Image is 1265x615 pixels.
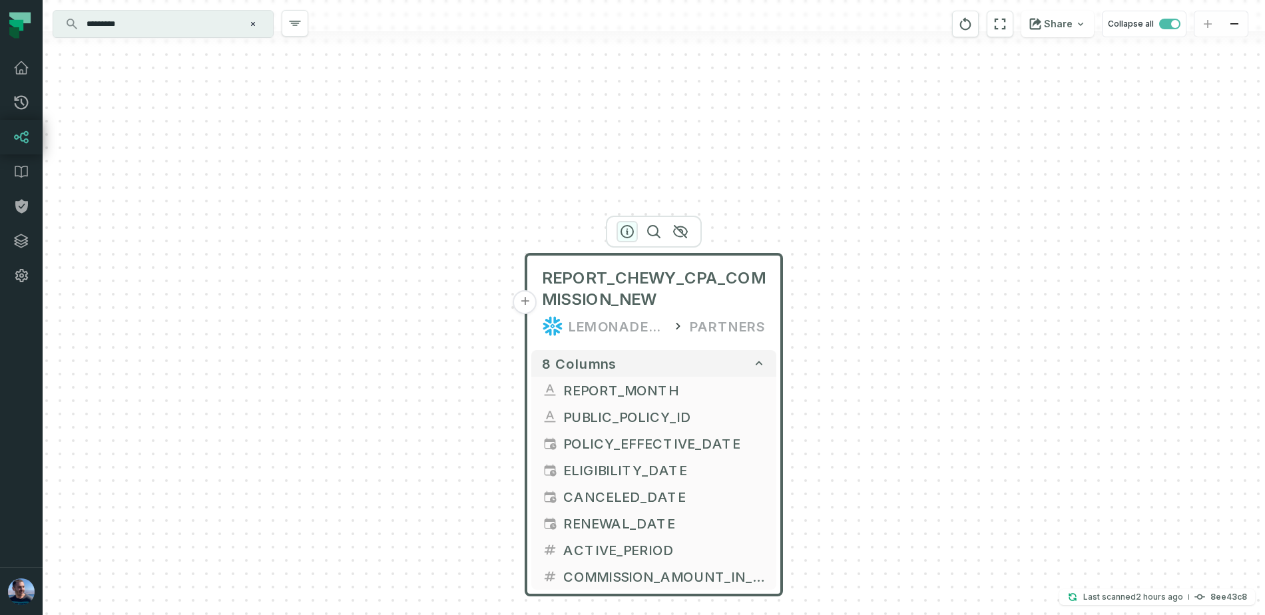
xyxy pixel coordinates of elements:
[531,430,776,457] button: POLICY_EFFECTIVE_DATE
[542,462,558,478] span: date
[8,578,35,605] img: avatar of Tal Kurnas
[531,377,776,403] button: REPORT_MONTH
[531,483,776,510] button: CANCELED_DATE
[563,460,766,480] span: ELIGIBILITY_DATE
[542,515,558,531] span: date
[531,457,776,483] button: ELIGIBILITY_DATE
[246,17,260,31] button: Clear search query
[531,403,776,430] button: PUBLIC_POLICY_ID
[1102,11,1186,37] button: Collapse all
[563,566,766,586] span: COMMISSION_AMOUNT_IN_DOLLARS
[542,542,558,558] span: decimal
[542,489,558,505] span: date
[531,536,776,563] button: ACTIVE_PERIOD
[542,435,558,451] span: date
[1021,11,1094,37] button: Share
[563,407,766,427] span: PUBLIC_POLICY_ID
[531,510,776,536] button: RENEWAL_DATE
[542,568,558,584] span: float
[563,540,766,560] span: ACTIVE_PERIOD
[513,290,537,314] button: +
[690,315,766,337] div: PARTNERS
[1210,593,1247,601] h4: 8ee43c8
[563,433,766,453] span: POLICY_EFFECTIVE_DATE
[542,268,766,310] span: REPORT_CHEWY_CPA_COMMISSION_NEW
[563,513,766,533] span: RENEWAL_DATE
[1221,11,1248,37] button: zoom out
[542,409,558,425] span: string
[563,487,766,507] span: CANCELED_DATE
[1059,589,1255,605] button: Last scanned[DATE] 2:26:10 PM8ee43c8
[1136,592,1183,602] relative-time: Oct 10, 2025, 2:26 PM EDT
[542,355,617,371] span: 8 columns
[531,563,776,590] button: COMMISSION_AMOUNT_IN_DOLLARS
[563,380,766,400] span: REPORT_MONTH
[569,315,666,337] div: LEMONADE_DWH
[1083,590,1183,604] p: Last scanned
[542,382,558,398] span: string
